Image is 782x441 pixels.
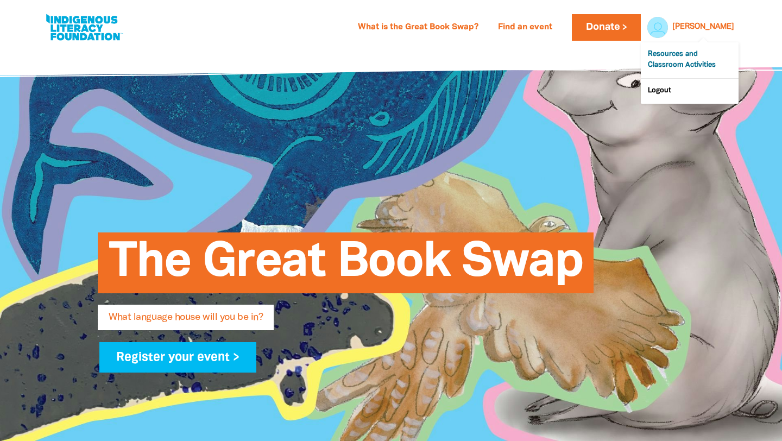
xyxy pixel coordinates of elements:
[572,14,640,41] a: Donate
[109,313,263,330] span: What language house will you be in?
[109,241,583,293] span: The Great Book Swap
[99,342,256,373] a: Register your event >
[491,19,559,36] a: Find an event
[641,42,739,78] a: Resources and Classroom Activities
[351,19,485,36] a: What is the Great Book Swap?
[672,23,734,31] a: [PERSON_NAME]
[641,79,739,104] a: Logout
